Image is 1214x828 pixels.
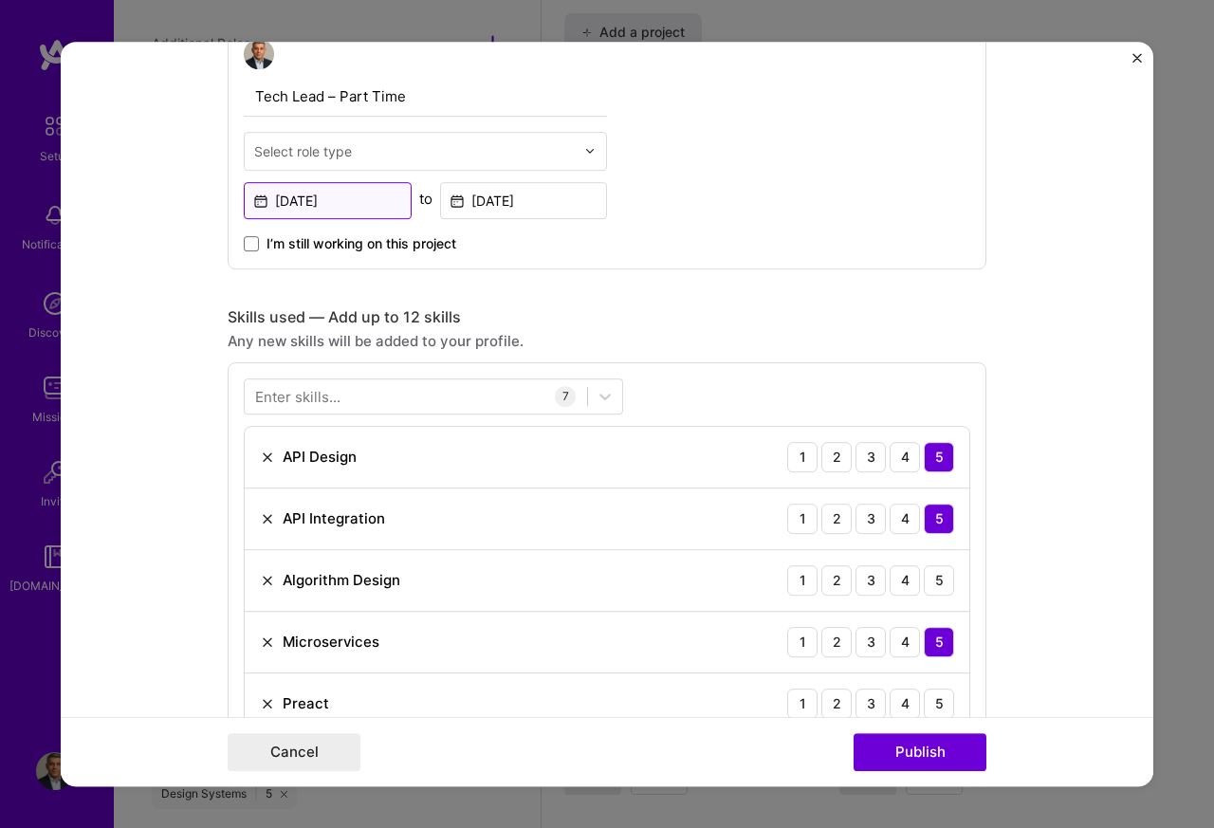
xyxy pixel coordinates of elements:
[283,693,329,713] div: Preact
[254,141,352,161] div: Select role type
[924,689,954,719] div: 5
[419,189,432,209] div: to
[260,573,275,588] img: Remove
[855,442,886,472] div: 3
[821,689,852,719] div: 2
[283,632,379,652] div: Microservices
[787,689,818,719] div: 1
[283,570,400,590] div: Algorithm Design
[260,696,275,711] img: Remove
[855,504,886,534] div: 3
[787,627,818,657] div: 1
[283,508,385,528] div: API Integration
[924,565,954,596] div: 5
[821,627,852,657] div: 2
[260,635,275,650] img: Remove
[267,234,456,253] span: I’m still working on this project
[890,565,920,596] div: 4
[244,182,412,219] input: Date
[855,627,886,657] div: 3
[584,145,596,156] img: drop icon
[890,689,920,719] div: 4
[260,511,275,526] img: Remove
[255,386,340,406] div: Enter skills...
[787,504,818,534] div: 1
[821,504,852,534] div: 2
[854,733,986,771] button: Publish
[228,733,360,771] button: Cancel
[821,565,852,596] div: 2
[924,442,954,472] div: 5
[1132,53,1142,73] button: Close
[228,331,986,351] div: Any new skills will be added to your profile.
[855,565,886,596] div: 3
[855,689,886,719] div: 3
[890,442,920,472] div: 4
[244,77,607,117] input: Role Name
[228,307,986,327] div: Skills used — Add up to 12 skills
[890,504,920,534] div: 4
[924,627,954,657] div: 5
[890,627,920,657] div: 4
[787,442,818,472] div: 1
[555,386,576,407] div: 7
[440,182,608,219] input: Date
[283,447,357,467] div: API Design
[821,442,852,472] div: 2
[924,504,954,534] div: 5
[787,565,818,596] div: 1
[260,450,275,465] img: Remove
